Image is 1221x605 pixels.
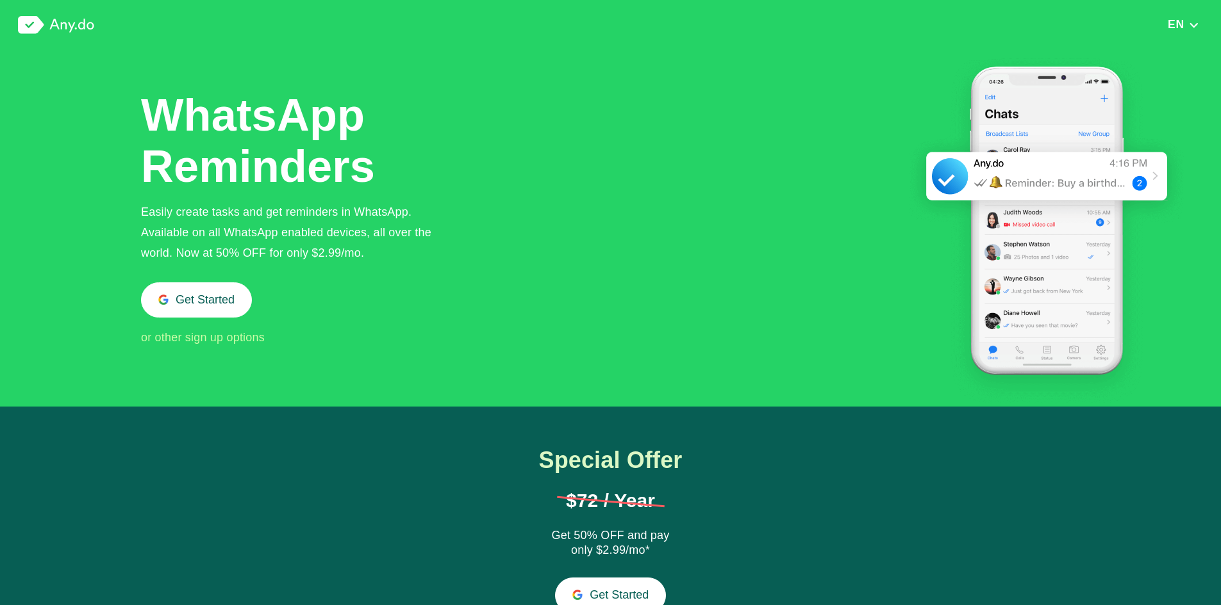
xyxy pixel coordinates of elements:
img: logo [18,16,94,34]
span: EN [1168,18,1184,31]
h1: Special Offer [511,448,711,473]
button: Get Started [141,282,252,318]
h1: $72 / Year [557,491,665,510]
div: Get 50% OFF and pay only $2.99/mo* [547,528,675,559]
span: or other sign up options [141,331,265,344]
h1: WhatsApp Reminders [141,90,378,192]
img: WhatsApp Tasks & Reminders [909,50,1184,407]
img: down [1188,20,1199,29]
button: EN [1164,17,1203,31]
div: Easily create tasks and get reminders in WhatsApp. Available on all WhatsApp enabled devices, all... [141,202,453,263]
